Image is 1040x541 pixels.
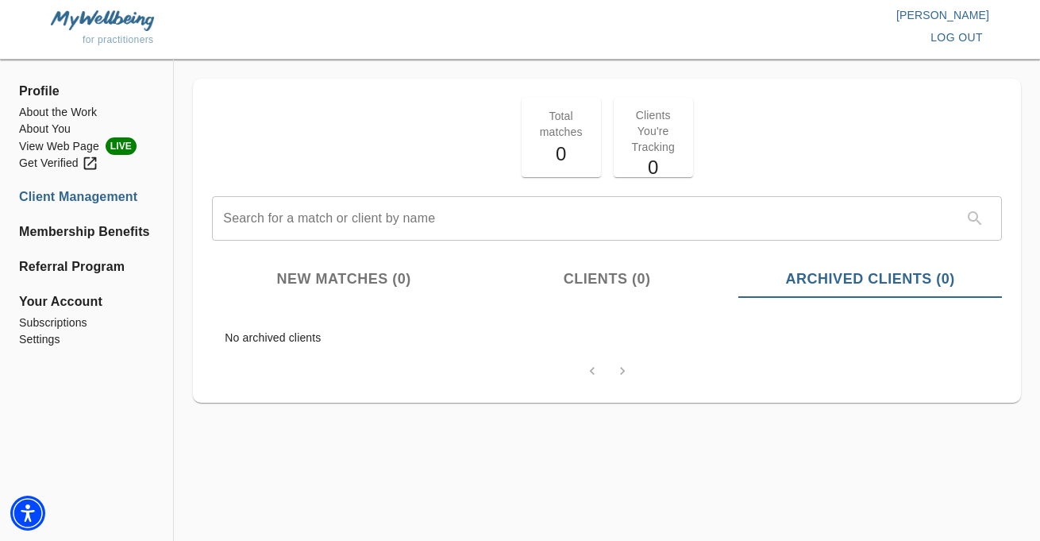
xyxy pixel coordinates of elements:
p: [PERSON_NAME] [520,7,989,23]
a: Get Verified [19,155,154,172]
span: for practitioners [83,34,154,45]
span: LIVE [106,137,137,155]
span: Profile [19,82,154,101]
li: No archived clients [212,323,1002,352]
a: About You [19,121,154,137]
p: Total matches [531,108,591,140]
p: Clients You're Tracking [623,107,684,155]
h5: 0 [531,141,591,167]
a: Settings [19,331,154,348]
nav: pagination navigation [577,358,637,384]
span: Archived Clients (0) [748,269,992,290]
a: Membership Benefits [19,222,154,242]
span: Your Account [19,292,154,311]
div: Get Verified [19,155,98,172]
a: View Web PageLIVE [19,137,154,155]
a: Subscriptions [19,315,154,331]
h5: 0 [623,155,684,180]
button: log out [924,23,989,52]
span: New Matches (0) [221,269,466,290]
a: Referral Program [19,257,154,276]
img: MyWellbeing [51,10,154,30]
a: About the Work [19,104,154,121]
div: Accessibility Menu [10,496,45,531]
span: Clients (0) [485,269,730,290]
a: Client Management [19,187,154,207]
span: log out [930,28,983,48]
li: View Web Page [19,137,154,155]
